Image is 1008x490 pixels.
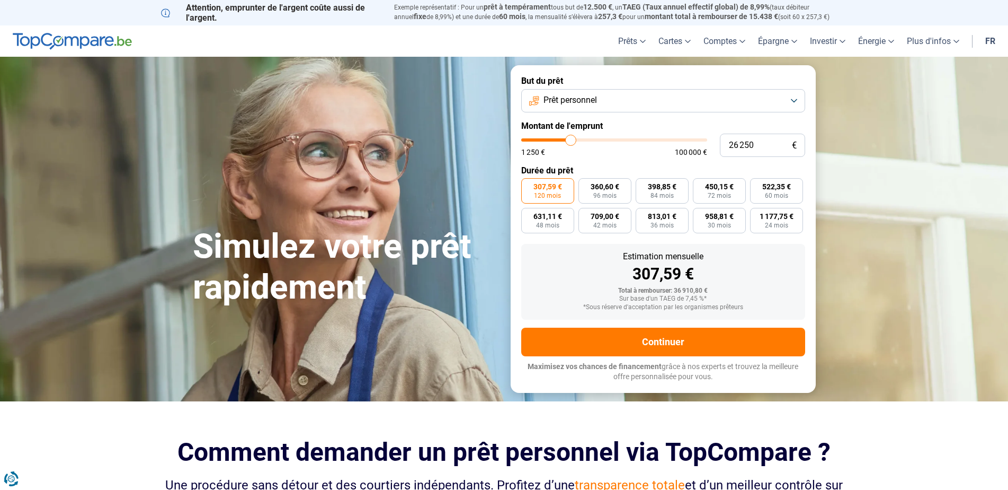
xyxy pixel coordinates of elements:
span: Prêt personnel [543,94,597,106]
span: 30 mois [708,222,731,229]
div: Total à rembourser: 36 910,80 € [530,287,797,295]
span: 96 mois [593,192,617,199]
a: Plus d'infos [900,25,966,57]
span: 60 mois [765,192,788,199]
span: 709,00 € [591,213,619,220]
h2: Comment demander un prêt personnel via TopCompare ? [161,437,848,467]
a: Prêts [612,25,652,57]
span: 12.500 € [583,3,612,11]
span: 36 mois [650,222,674,229]
span: 24 mois [765,222,788,229]
p: grâce à nos experts et trouvez la meilleure offre personnalisée pour vous. [521,362,805,382]
button: Continuer [521,328,805,356]
span: 84 mois [650,192,674,199]
div: Estimation mensuelle [530,252,797,261]
a: Épargne [752,25,804,57]
span: 48 mois [536,222,559,229]
span: 450,15 € [705,183,734,190]
span: 42 mois [593,222,617,229]
p: Exemple représentatif : Pour un tous but de , un (taux débiteur annuel de 8,99%) et une durée de ... [394,3,848,22]
span: 72 mois [708,192,731,199]
span: 60 mois [499,12,525,21]
p: Attention, emprunter de l'argent coûte aussi de l'argent. [161,3,381,23]
span: 813,01 € [648,213,676,220]
span: 398,85 € [648,183,676,190]
label: Montant de l'emprunt [521,121,805,131]
span: 307,59 € [533,183,562,190]
span: TAEG (Taux annuel effectif global) de 8,99% [622,3,770,11]
span: 120 mois [534,192,561,199]
span: 100 000 € [675,148,707,156]
label: But du prêt [521,76,805,86]
div: Sur base d'un TAEG de 7,45 %* [530,295,797,303]
img: TopCompare [13,33,132,50]
label: Durée du prêt [521,165,805,176]
a: Cartes [652,25,697,57]
span: 631,11 € [533,213,562,220]
span: prêt à tempérament [484,3,551,11]
div: *Sous réserve d'acceptation par les organismes prêteurs [530,304,797,311]
div: 307,59 € [530,266,797,282]
span: 1 250 € [521,148,545,156]
a: Investir [804,25,852,57]
span: montant total à rembourser de 15.438 € [645,12,778,21]
span: 522,35 € [762,183,791,190]
span: 257,3 € [598,12,622,21]
h1: Simulez votre prêt rapidement [193,226,498,308]
span: 360,60 € [591,183,619,190]
span: 1 177,75 € [760,213,793,220]
a: Comptes [697,25,752,57]
span: Maximisez vos chances de financement [528,362,662,371]
button: Prêt personnel [521,89,805,112]
span: fixe [414,12,426,21]
span: € [792,141,797,150]
a: Énergie [852,25,900,57]
span: 958,81 € [705,213,734,220]
a: fr [979,25,1002,57]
